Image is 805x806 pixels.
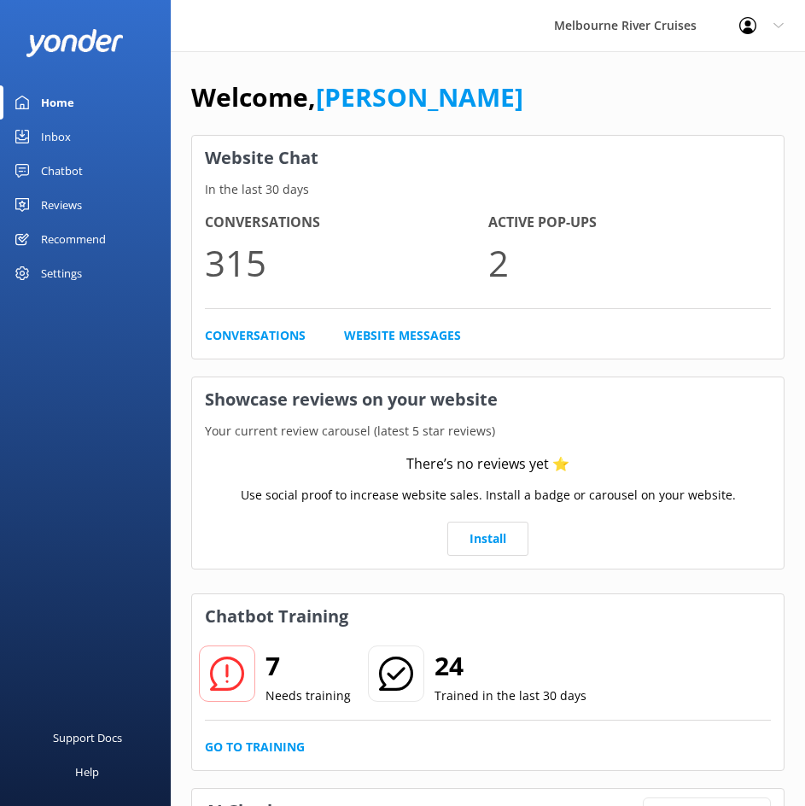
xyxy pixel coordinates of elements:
a: Conversations [205,326,306,345]
p: 315 [205,234,488,291]
div: Reviews [41,188,82,222]
div: Recommend [41,222,106,256]
h3: Chatbot Training [192,594,361,639]
div: There’s no reviews yet ⭐ [406,453,569,476]
a: Install [447,522,528,556]
h3: Showcase reviews on your website [192,377,784,422]
h4: Conversations [205,212,488,234]
p: Use social proof to increase website sales. Install a badge or carousel on your website. [241,486,736,505]
p: Your current review carousel (latest 5 star reviews) [192,422,784,441]
div: Home [41,85,74,120]
a: Go to Training [205,738,305,756]
h2: 24 [435,645,586,686]
img: yonder-white-logo.png [26,29,124,57]
p: 2 [488,234,772,291]
div: Help [75,755,99,789]
a: [PERSON_NAME] [316,79,523,114]
h2: 7 [265,645,351,686]
a: Website Messages [344,326,461,345]
div: Inbox [41,120,71,154]
div: Settings [41,256,82,290]
h3: Website Chat [192,136,784,180]
div: Chatbot [41,154,83,188]
p: In the last 30 days [192,180,784,199]
p: Trained in the last 30 days [435,686,586,705]
h1: Welcome, [191,77,523,118]
h4: Active Pop-ups [488,212,772,234]
div: Support Docs [53,721,122,755]
p: Needs training [265,686,351,705]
